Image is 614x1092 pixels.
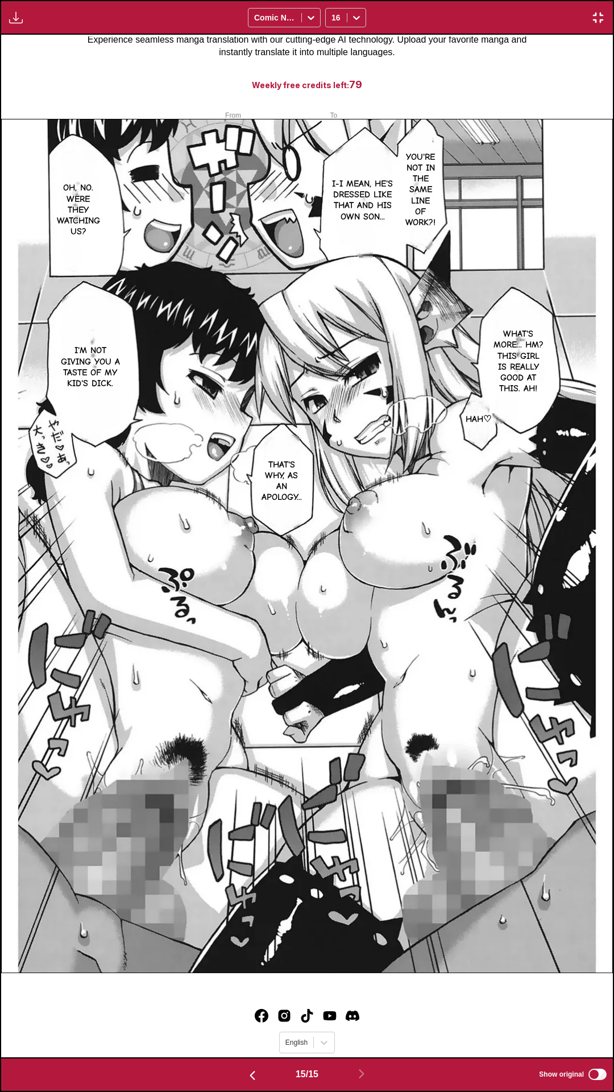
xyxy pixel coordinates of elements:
[259,457,304,506] p: That's why, as an apology...
[489,326,547,396] p: What's more... Hm? This girl is really good at this. Ah!
[463,412,493,427] p: Hah♡
[1,119,613,973] img: Manga Panel
[56,343,125,391] p: I'm not giving you a taste of my kid's dick.
[355,1067,368,1081] img: Next page
[55,180,102,239] p: Oh, no. Were they watching us?
[403,150,438,230] p: You're not in the same line of work?!
[539,1070,584,1078] span: Show original
[296,1069,318,1079] span: 15 / 15
[329,176,396,225] p: I-I mean, he's dressed like that and his own son...
[246,1069,259,1082] img: Previous page
[9,11,23,24] img: Download translated images
[588,1069,607,1080] input: Show original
